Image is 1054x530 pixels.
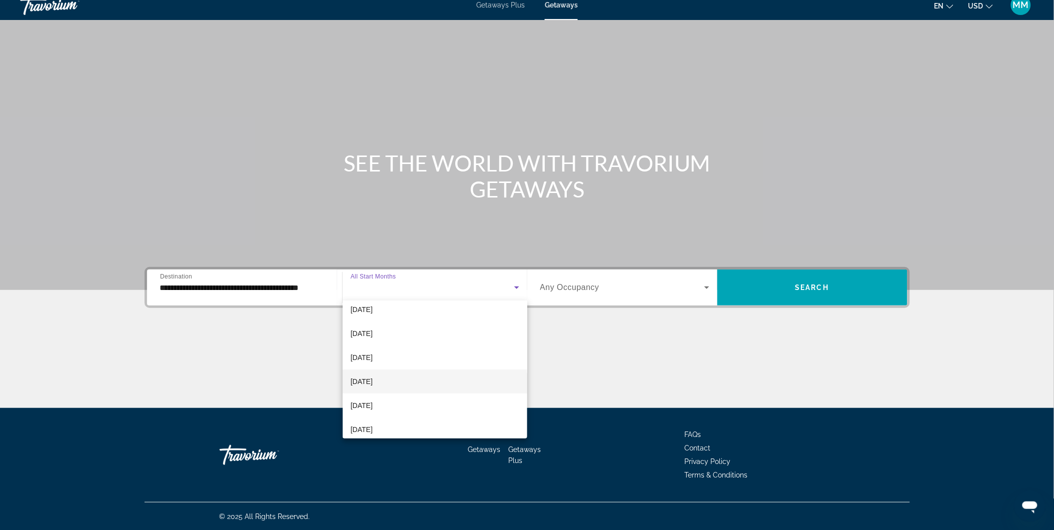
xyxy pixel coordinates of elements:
[351,351,373,363] span: [DATE]
[351,375,373,387] span: [DATE]
[351,303,373,315] span: [DATE]
[351,399,373,411] span: [DATE]
[351,423,373,435] span: [DATE]
[1014,490,1046,522] iframe: Button to launch messaging window
[351,327,373,339] span: [DATE]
